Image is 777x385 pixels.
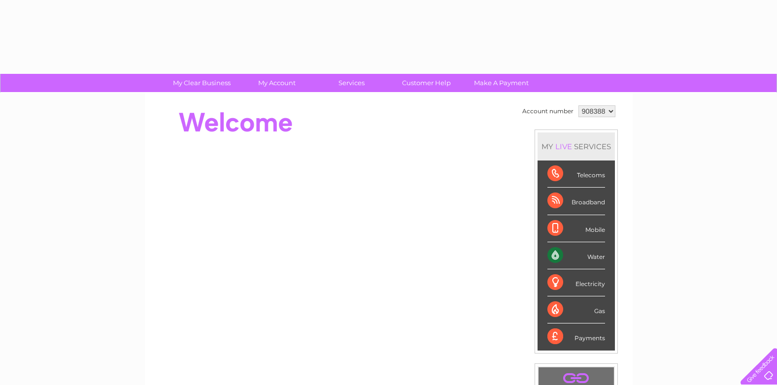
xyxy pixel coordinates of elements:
[538,132,615,160] div: MY SERVICES
[547,160,605,188] div: Telecoms
[386,74,467,92] a: Customer Help
[547,188,605,215] div: Broadband
[547,215,605,242] div: Mobile
[547,323,605,350] div: Payments
[311,74,392,92] a: Services
[236,74,317,92] a: My Account
[547,242,605,269] div: Water
[553,142,574,151] div: LIVE
[520,103,576,120] td: Account number
[547,269,605,296] div: Electricity
[547,296,605,323] div: Gas
[461,74,542,92] a: Make A Payment
[161,74,242,92] a: My Clear Business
